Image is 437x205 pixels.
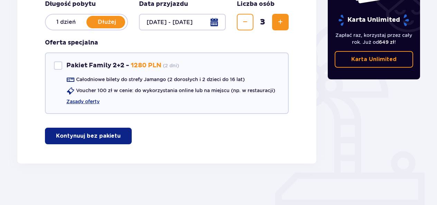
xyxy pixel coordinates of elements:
p: Voucher 100 zł w cenie: do wykorzystania online lub na miejscu (np. w restauracji) [76,87,275,94]
span: 649 zł [379,39,394,45]
button: Zwiększ [272,14,289,30]
span: 3 [255,17,271,27]
p: Pakiet Family 2+2 - [66,61,129,70]
p: ( 2 dni ) [163,62,179,69]
p: Zapłać raz, korzystaj przez cały rok. Już od ! [335,32,413,46]
p: 1 dzień [46,18,86,26]
h3: Oferta specjalna [45,39,98,47]
button: Kontynuuj bez pakietu [45,128,132,144]
p: Karta Unlimited [338,14,410,26]
a: Zasady oferty [66,98,100,105]
p: 1280 PLN [131,61,161,70]
button: Zmniejsz [237,14,253,30]
p: Dłużej [86,18,127,26]
p: Całodniowe bilety do strefy Jamango (2 dorosłych i 2 dzieci do 16 lat) [76,76,245,83]
a: Karta Unlimited [335,51,413,68]
p: Karta Unlimited [351,56,397,63]
p: Kontynuuj bez pakietu [56,132,121,140]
